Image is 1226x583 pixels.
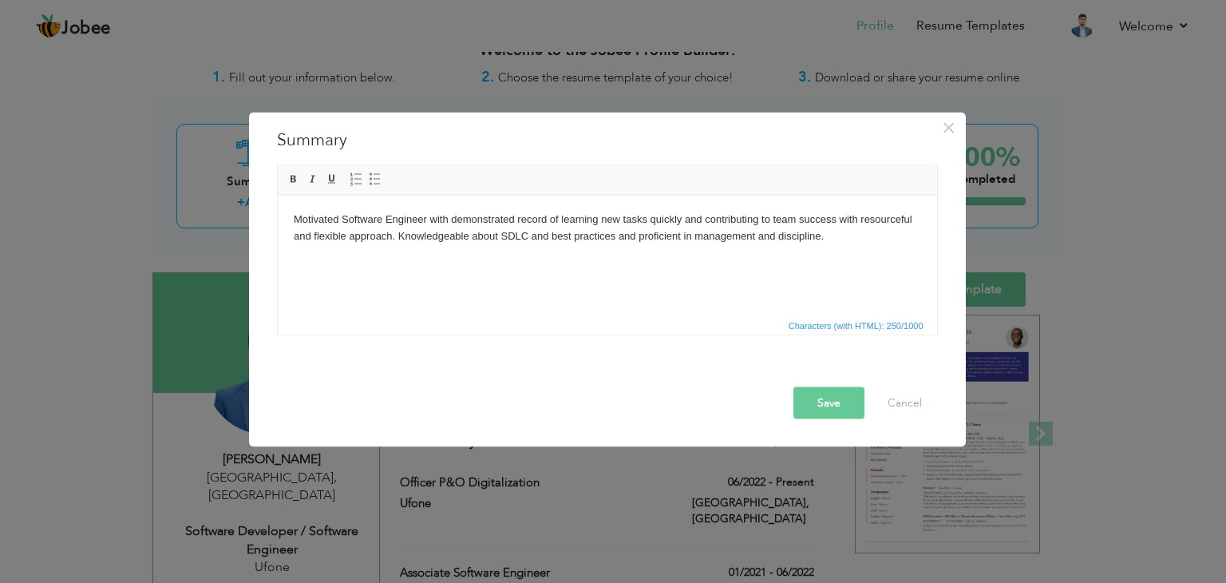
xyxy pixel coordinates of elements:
[793,387,864,419] button: Save
[942,113,955,142] span: ×
[785,319,928,333] div: Statistics
[304,171,322,188] a: Italic
[936,115,962,141] button: Close
[872,387,938,419] button: Cancel
[278,196,937,315] iframe: Rich Text Editor, summaryEditor
[277,129,938,153] h3: Summary
[285,171,303,188] a: Bold
[347,171,365,188] a: Insert/Remove Numbered List
[366,171,384,188] a: Insert/Remove Bulleted List
[323,171,341,188] a: Underline
[785,319,927,333] span: Characters (with HTML): 250/1000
